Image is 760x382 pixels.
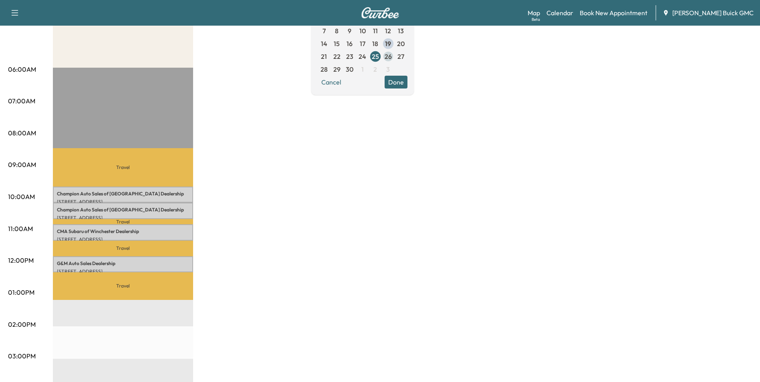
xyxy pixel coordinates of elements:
[8,160,36,169] p: 09:00AM
[346,52,353,61] span: 23
[347,39,353,48] span: 16
[333,52,341,61] span: 22
[372,52,379,61] span: 25
[57,228,189,235] p: CMA Subaru of Winchester Dealership
[373,26,378,36] span: 11
[372,39,378,48] span: 18
[334,39,340,48] span: 15
[8,255,34,265] p: 12:00PM
[528,8,540,18] a: MapBeta
[398,26,404,36] span: 13
[57,236,189,243] p: [STREET_ADDRESS]
[53,219,193,224] p: Travel
[323,26,326,36] span: 7
[397,39,405,48] span: 20
[335,26,339,36] span: 8
[8,320,36,329] p: 02:00PM
[385,52,392,61] span: 26
[318,76,345,88] button: Cancel
[333,64,341,74] span: 29
[57,260,189,267] p: G&M Auto Sales Dealership
[672,8,754,18] span: [PERSON_NAME] Buick GMC
[57,268,189,275] p: [STREET_ADDRESS]
[385,26,391,36] span: 12
[57,215,189,221] p: [STREET_ADDRESS]
[348,26,351,36] span: 9
[580,8,647,18] a: Book New Appointment
[8,224,33,233] p: 11:00AM
[385,39,391,48] span: 19
[53,272,193,300] p: Travel
[360,39,365,48] span: 17
[386,64,390,74] span: 3
[57,199,189,205] p: [STREET_ADDRESS]
[57,207,189,213] p: Champion Auto Sales of [GEOGRAPHIC_DATA] Dealership
[53,241,193,256] p: Travel
[8,128,36,138] p: 08:00AM
[321,39,327,48] span: 14
[546,8,573,18] a: Calendar
[361,7,399,18] img: Curbee Logo
[532,16,540,22] div: Beta
[8,96,35,106] p: 07:00AM
[8,64,36,74] p: 06:00AM
[359,26,366,36] span: 10
[397,52,404,61] span: 27
[359,52,366,61] span: 24
[361,64,364,74] span: 1
[346,64,353,74] span: 30
[8,288,34,297] p: 01:00PM
[373,64,377,74] span: 2
[57,191,189,197] p: Champion Auto Sales of [GEOGRAPHIC_DATA] Dealership
[53,148,193,187] p: Travel
[321,64,328,74] span: 28
[8,192,35,201] p: 10:00AM
[8,351,36,361] p: 03:00PM
[321,52,327,61] span: 21
[385,76,407,88] button: Done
